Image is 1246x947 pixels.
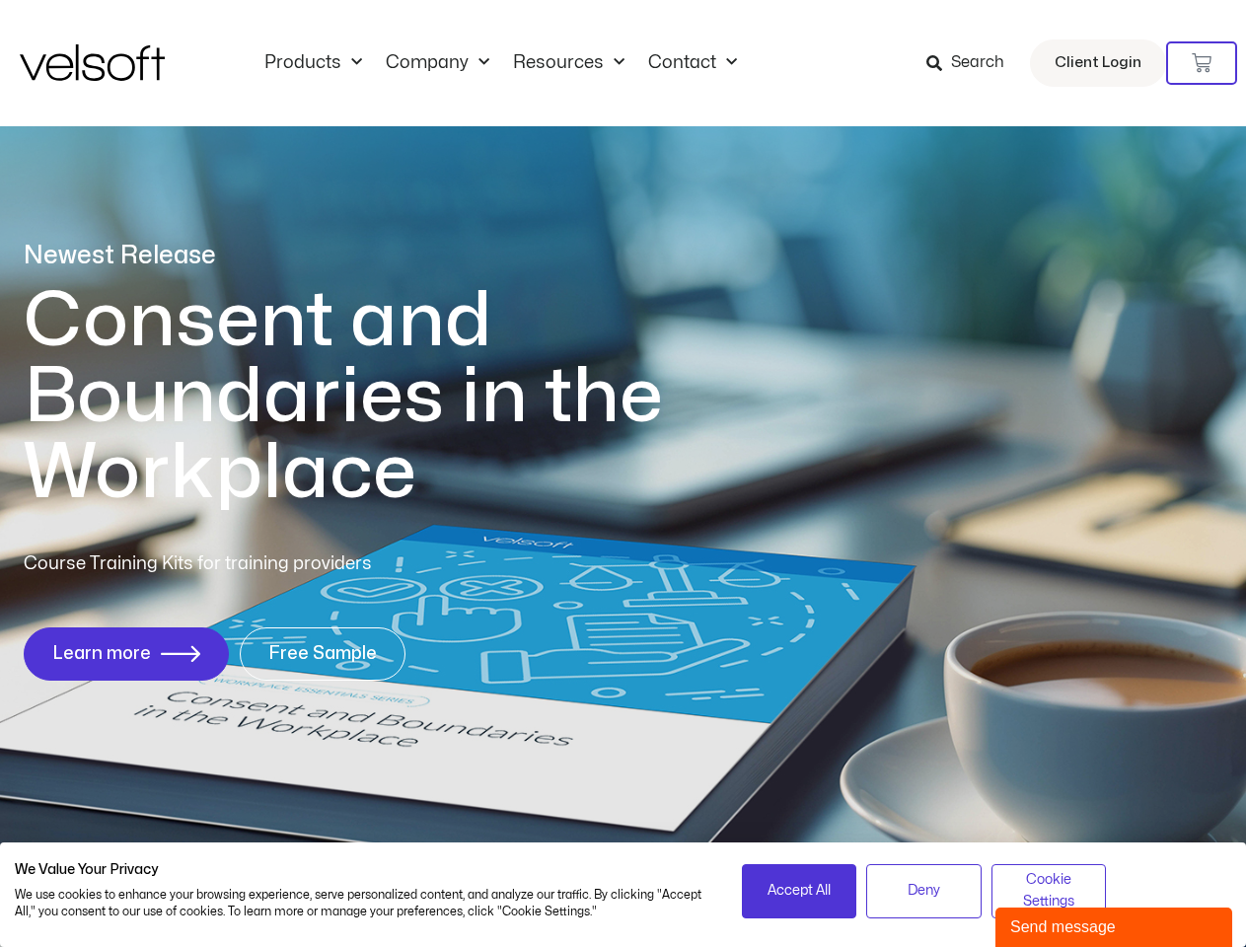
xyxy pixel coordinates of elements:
span: Search [951,50,1004,76]
p: We use cookies to enhance your browsing experience, serve personalized content, and analyze our t... [15,887,712,920]
nav: Menu [253,52,749,74]
a: Learn more [24,627,229,681]
a: CompanyMenu Toggle [374,52,501,74]
h2: We Value Your Privacy [15,861,712,879]
h1: Consent and Boundaries in the Workplace [24,283,744,511]
span: Free Sample [268,644,377,664]
img: Velsoft Training Materials [20,44,165,81]
a: ProductsMenu Toggle [253,52,374,74]
iframe: chat widget [995,904,1236,947]
span: Learn more [52,644,151,664]
span: Client Login [1055,50,1141,76]
a: Free Sample [240,627,405,681]
button: Adjust cookie preferences [991,864,1107,918]
a: Search [926,46,1018,80]
a: ResourcesMenu Toggle [501,52,636,74]
a: Client Login [1030,39,1166,87]
span: Deny [908,880,940,902]
p: Newest Release [24,239,744,273]
span: Cookie Settings [1004,869,1094,913]
span: Accept All [768,880,831,902]
p: Course Training Kits for training providers [24,550,515,578]
a: ContactMenu Toggle [636,52,749,74]
button: Deny all cookies [866,864,982,918]
button: Accept all cookies [742,864,857,918]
